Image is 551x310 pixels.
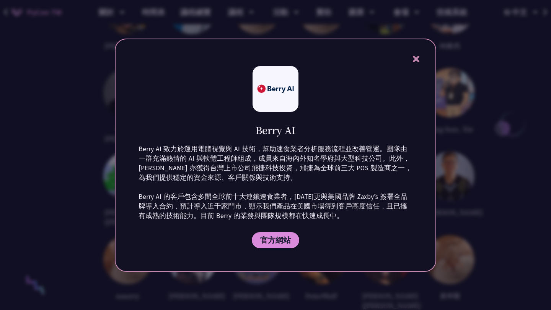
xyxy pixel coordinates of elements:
[254,83,297,95] img: photo
[139,144,412,221] p: Berry AI 致力於運用電腦視覺與 AI 技術，幫助速食業者分析服務流程並改善營運。團隊由一群充滿熱情的 AI 與軟體工程師組成，成員來自海內外知名學府與大型科技公司。此外，[PERSON_...
[256,123,295,137] h1: Berry AI
[252,232,299,248] a: 官方網站
[260,235,291,245] span: 官方網站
